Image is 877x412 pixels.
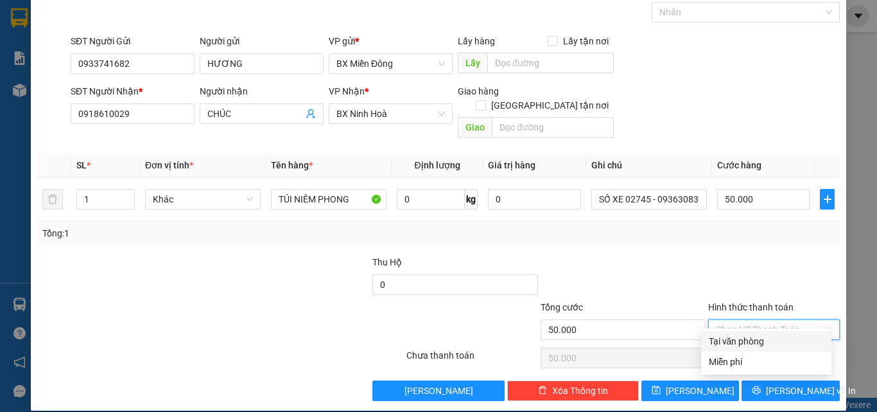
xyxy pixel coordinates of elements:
button: [PERSON_NAME] [372,381,504,401]
span: environment [6,71,15,80]
li: VP BX Miền Đông [6,55,89,69]
div: Tại văn phòng [709,334,824,348]
span: [GEOGRAPHIC_DATA] tận nơi [486,98,614,112]
span: Cước hàng [717,160,761,170]
div: SĐT Người Gửi [71,34,195,48]
span: [PERSON_NAME] [666,384,734,398]
span: BX Miền Đông [336,54,445,73]
span: Giao hàng [458,86,499,96]
div: Chưa thanh toán [405,348,539,371]
span: Giao [458,117,492,138]
span: Lấy tận nơi [558,34,614,48]
div: Người nhận [200,84,324,98]
span: Tên hàng [271,160,313,170]
div: Tổng: 1 [42,226,340,240]
span: SL [76,160,87,170]
button: plus [820,189,835,210]
span: save [652,386,661,396]
div: VP gửi [329,34,453,48]
div: SĐT Người Nhận [71,84,195,98]
span: Xóa Thông tin [552,384,608,398]
div: Miễn phí [709,355,824,369]
span: Lấy hàng [458,36,495,46]
input: Ghi Chú [591,189,707,210]
span: kg [465,189,478,210]
span: [PERSON_NAME] và In [766,384,856,398]
span: VP Nhận [329,86,365,96]
th: Ghi chú [586,153,712,178]
b: 339 Đinh Bộ Lĩnh, P26 [6,71,67,95]
span: plus [821,194,834,204]
button: printer[PERSON_NAME] và In [742,381,840,401]
span: Giá trị hàng [488,160,535,170]
button: deleteXóa Thông tin [507,381,639,401]
label: Hình thức thanh toán [708,302,794,312]
span: [PERSON_NAME] [404,384,473,398]
input: 0 [488,189,580,210]
li: VP BX Phía Nam [GEOGRAPHIC_DATA] [89,55,171,97]
span: Thu Hộ [372,257,402,267]
span: user-add [306,109,316,119]
span: Khác [153,190,253,209]
input: Dọc đường [487,53,614,73]
span: Lấy [458,53,487,73]
span: BX Ninh Hoà [336,104,445,123]
span: Định lượng [414,160,460,170]
span: delete [538,386,547,396]
button: delete [42,189,63,210]
button: save[PERSON_NAME] [641,381,740,401]
span: Đơn vị tính [145,160,193,170]
span: printer [752,386,761,396]
input: VD: Bàn, Ghế [271,189,386,210]
li: Cúc Tùng [6,6,186,31]
input: Dọc đường [492,117,614,138]
div: Người gửi [200,34,324,48]
span: Tổng cước [541,302,583,312]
